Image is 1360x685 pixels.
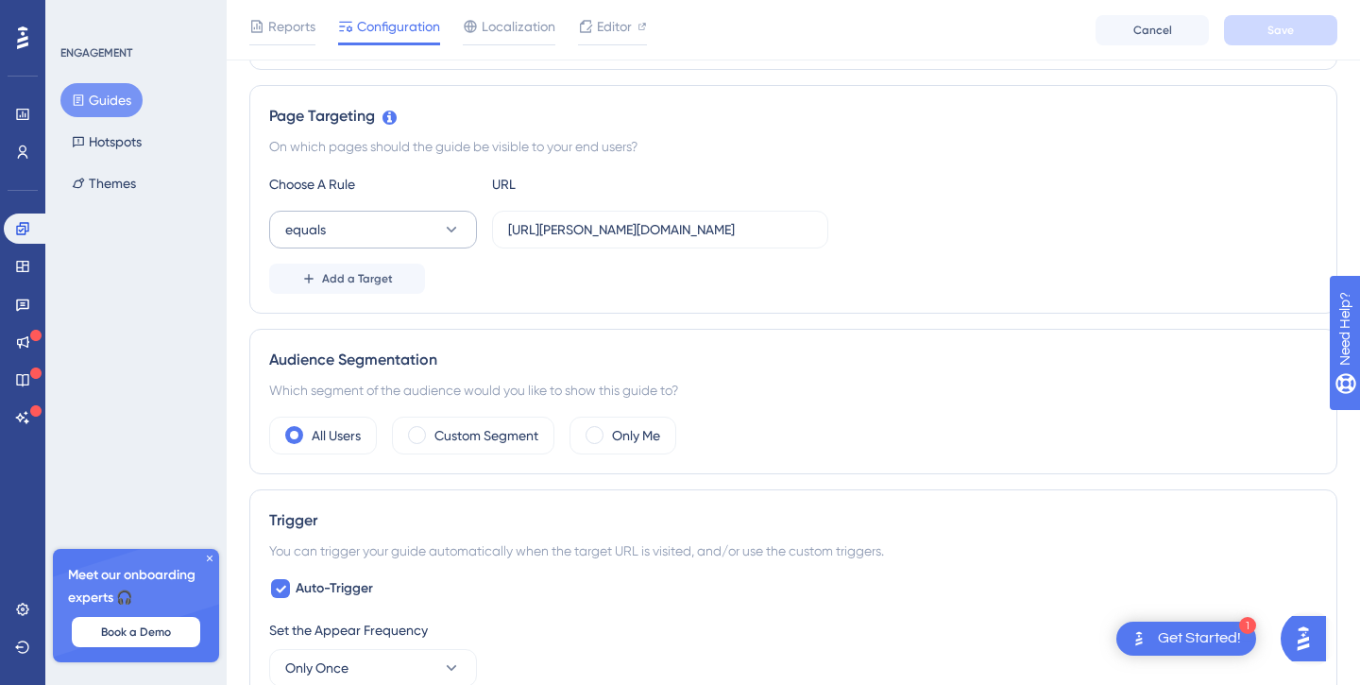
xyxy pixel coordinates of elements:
span: Localization [482,15,555,38]
span: Book a Demo [101,625,171,640]
div: Page Targeting [269,105,1317,128]
button: Book a Demo [72,617,200,647]
button: Add a Target [269,264,425,294]
span: Meet our onboarding experts 🎧 [68,564,204,609]
div: Trigger [269,509,1317,532]
span: equals [285,218,326,241]
button: equals [269,211,477,248]
iframe: UserGuiding AI Assistant Launcher [1281,610,1337,667]
label: All Users [312,424,361,447]
button: Guides [60,83,143,117]
span: Auto-Trigger [296,577,373,600]
div: ENGAGEMENT [60,45,132,60]
div: Get Started! [1158,628,1241,649]
span: Cancel [1133,23,1172,38]
div: Audience Segmentation [269,349,1317,371]
button: Hotspots [60,125,153,159]
div: Choose A Rule [269,173,477,196]
label: Only Me [612,424,660,447]
span: Reports [268,15,315,38]
span: Configuration [357,15,440,38]
div: On which pages should the guide be visible to your end users? [269,135,1317,158]
div: Which segment of the audience would you like to show this guide to? [269,379,1317,402]
span: Add a Target [322,271,393,286]
label: Custom Segment [434,424,538,447]
span: Editor [597,15,632,38]
div: 1 [1239,617,1256,634]
span: Only Once [285,657,348,679]
button: Cancel [1096,15,1209,45]
img: launcher-image-alternative-text [1128,627,1150,650]
button: Save [1224,15,1337,45]
button: Themes [60,166,147,200]
div: Set the Appear Frequency [269,619,1317,642]
span: Save [1267,23,1294,38]
div: You can trigger your guide automatically when the target URL is visited, and/or use the custom tr... [269,539,1317,562]
input: yourwebsite.com/path [508,219,812,240]
span: Need Help? [44,5,118,27]
div: URL [492,173,700,196]
div: Open Get Started! checklist, remaining modules: 1 [1116,622,1256,656]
